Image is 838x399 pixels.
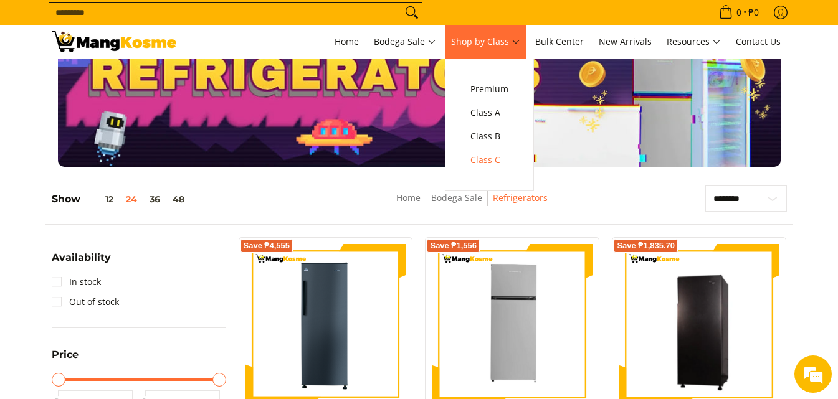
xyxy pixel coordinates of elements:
a: Bodega Sale [368,25,442,59]
nav: Main Menu [189,25,787,59]
span: Save ₱4,555 [244,242,290,250]
button: 12 [80,194,120,204]
span: We are offline. Please leave us a message. [26,120,217,246]
span: Class A [470,105,508,121]
span: Price [52,350,79,360]
a: Resources [660,25,727,59]
button: 36 [143,194,166,204]
span: Class C [470,153,508,168]
span: Contact Us [736,35,781,47]
a: Class A [464,101,515,124]
a: Premium [464,77,515,101]
h5: Show [52,193,191,205]
span: Resources [667,34,721,50]
a: New Arrivals [593,25,658,59]
img: Bodega Sale Refrigerator l Mang Kosme: Home Appliances Warehouse Sale [52,31,176,52]
summary: Open [52,350,79,369]
a: Contact Us [730,25,787,59]
span: Home [335,35,359,47]
span: New Arrivals [599,35,652,47]
button: 48 [166,194,191,204]
div: Minimize live chat window [204,6,234,36]
a: Bulk Center [529,25,590,59]
summary: Open [52,253,111,272]
em: Submit [183,310,226,327]
span: ₱0 [746,8,761,17]
nav: Breadcrumbs [309,190,636,218]
a: Home [328,25,365,59]
div: Leave a message [65,70,209,86]
span: Class B [470,129,508,144]
span: 0 [735,8,743,17]
a: Class C [464,148,515,172]
a: Refrigerators [493,192,548,204]
a: Bodega Sale [431,192,482,204]
span: Save ₱1,556 [430,242,477,250]
span: Premium [470,82,508,97]
span: Bulk Center [535,35,584,47]
span: Shop by Class [451,34,520,50]
span: Availability [52,253,111,263]
a: Out of stock [52,292,119,312]
a: Class B [464,124,515,148]
button: Search [402,3,422,22]
span: Save ₱1,835.70 [617,242,675,250]
a: Home [396,192,421,204]
button: 24 [120,194,143,204]
span: Bodega Sale [374,34,436,50]
span: • [715,6,763,19]
a: Shop by Class [445,25,526,59]
textarea: Type your message and click 'Submit' [6,266,237,310]
a: In stock [52,272,101,292]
